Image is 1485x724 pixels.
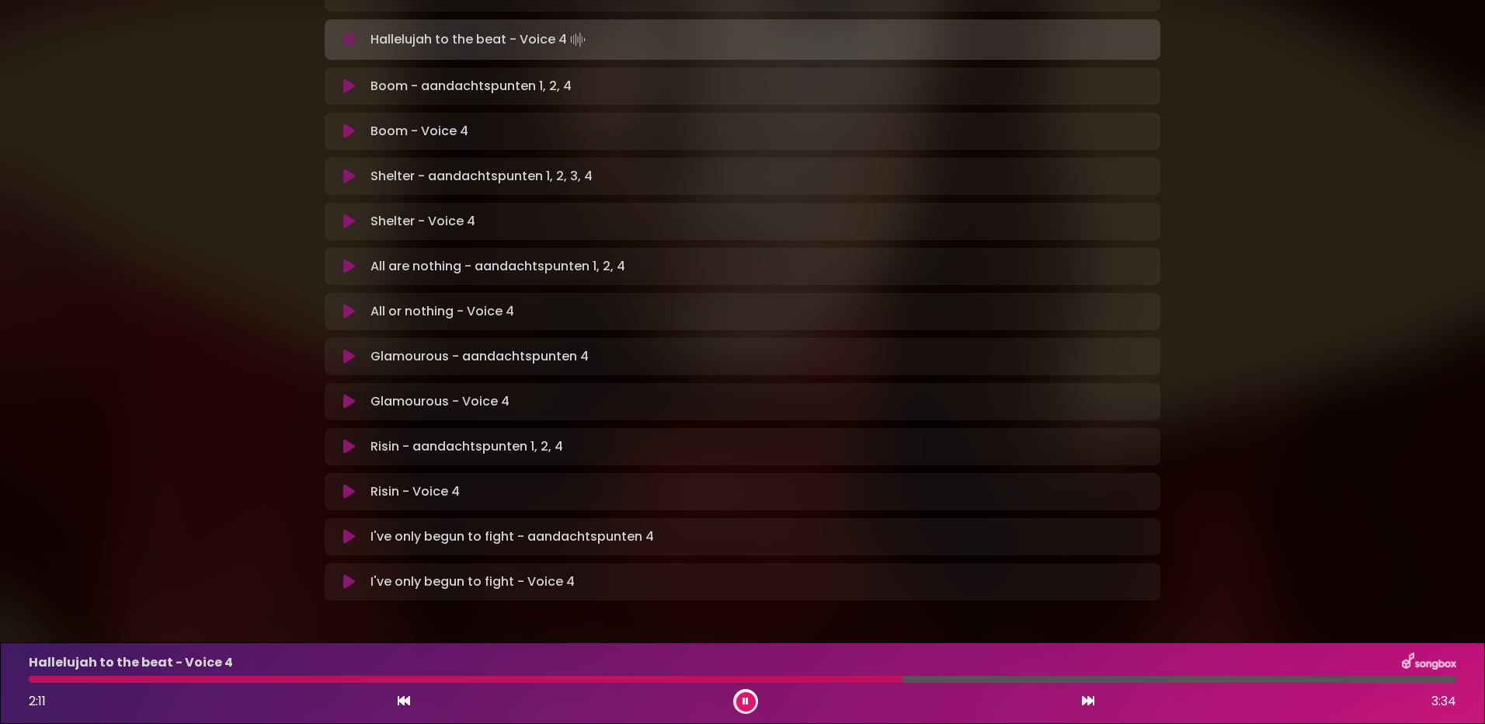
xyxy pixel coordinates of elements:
p: Boom - aandachtspunten 1, 2, 4 [370,77,572,96]
p: Risin - Voice 4 [370,482,460,501]
p: Hallelujah to the beat - Voice 4 [370,29,589,50]
p: Hallelujah to the beat - Voice 4 [29,653,233,672]
p: Boom - Voice 4 [370,122,468,141]
p: Glamourous - Voice 4 [370,392,509,411]
p: All or nothing - Voice 4 [370,302,514,321]
p: Glamourous - aandachtspunten 4 [370,347,589,366]
p: Shelter - Voice 4 [370,212,475,231]
p: Risin - aandachtspunten 1, 2, 4 [370,437,563,456]
p: I've only begun to fight - Voice 4 [370,573,575,591]
p: Shelter - aandachtspunten 1, 2, 3, 4 [370,167,593,186]
p: All are nothing - aandachtspunten 1, 2, 4 [370,257,625,276]
img: waveform4.gif [567,29,589,50]
img: songbox-logo-white.png [1402,653,1456,673]
p: I've only begun to fight - aandachtspunten 4 [370,527,654,546]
